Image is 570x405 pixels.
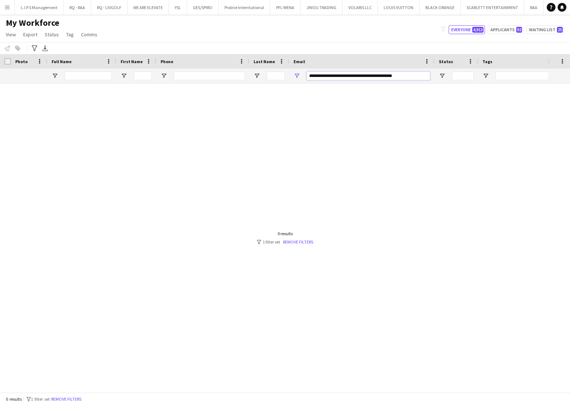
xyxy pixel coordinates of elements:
button: Proline Interntational [219,0,270,15]
button: Open Filter Menu [482,73,489,79]
button: YSL [169,0,187,15]
span: Last Name [254,59,275,64]
button: Everyone4,913 [449,25,485,34]
input: Status Filter Input [452,71,474,80]
a: Tag [63,30,77,39]
a: Export [20,30,40,39]
span: 25 [557,27,563,33]
span: Comms [81,31,97,38]
span: Email [294,59,305,64]
button: Open Filter Menu [254,73,260,79]
button: SCARLETT ENTERTAINMENT [461,0,524,15]
button: GES/SPIRO [187,0,219,15]
button: Open Filter Menu [121,73,127,79]
span: Status [439,59,453,64]
span: Full Name [52,59,72,64]
span: 4,913 [472,27,484,33]
button: Open Filter Menu [294,73,300,79]
button: RQ - LIVGOLF [91,0,128,15]
button: Applicants92 [488,25,523,34]
button: LOUIS VUITTON [378,0,420,15]
a: View [3,30,19,39]
input: Full Name Filter Input [65,71,112,80]
span: Export [23,31,37,38]
span: Tags [482,59,492,64]
button: RQ - RAA [64,0,91,15]
input: Last Name Filter Input [267,71,285,80]
app-action-btn: Export XLSX [41,44,49,53]
div: 1 filter set [257,239,313,245]
button: Open Filter Menu [161,73,167,79]
button: PFL MENA [270,0,300,15]
button: RAA [524,0,543,15]
a: Comms [78,30,100,39]
button: JINOU TRADING [300,0,343,15]
input: First Name Filter Input [134,71,152,80]
button: Open Filter Menu [439,73,445,79]
span: View [6,31,16,38]
span: My Workforce [6,17,59,28]
span: 92 [516,27,522,33]
input: Email Filter Input [307,71,430,80]
a: Status [42,30,62,39]
input: Phone Filter Input [174,71,245,80]
span: Status [45,31,59,38]
button: Waiting list25 [526,25,564,34]
span: First Name [121,59,143,64]
button: Open Filter Menu [52,73,58,79]
span: Photo [15,59,28,64]
app-action-btn: Advanced filters [30,44,39,53]
span: Tag [66,31,74,38]
button: VOLARIS LLC [343,0,378,15]
button: BLACK ORANGE [420,0,461,15]
button: L.I.P.S Management [15,0,64,15]
div: 0 results [257,231,313,236]
input: Column with Header Selection [4,58,11,65]
span: 1 filter set [31,396,50,402]
button: Remove filters [50,395,83,403]
a: Remove filters [283,239,313,245]
button: WE ARE ELEVATE [128,0,169,15]
span: Phone [161,59,173,64]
